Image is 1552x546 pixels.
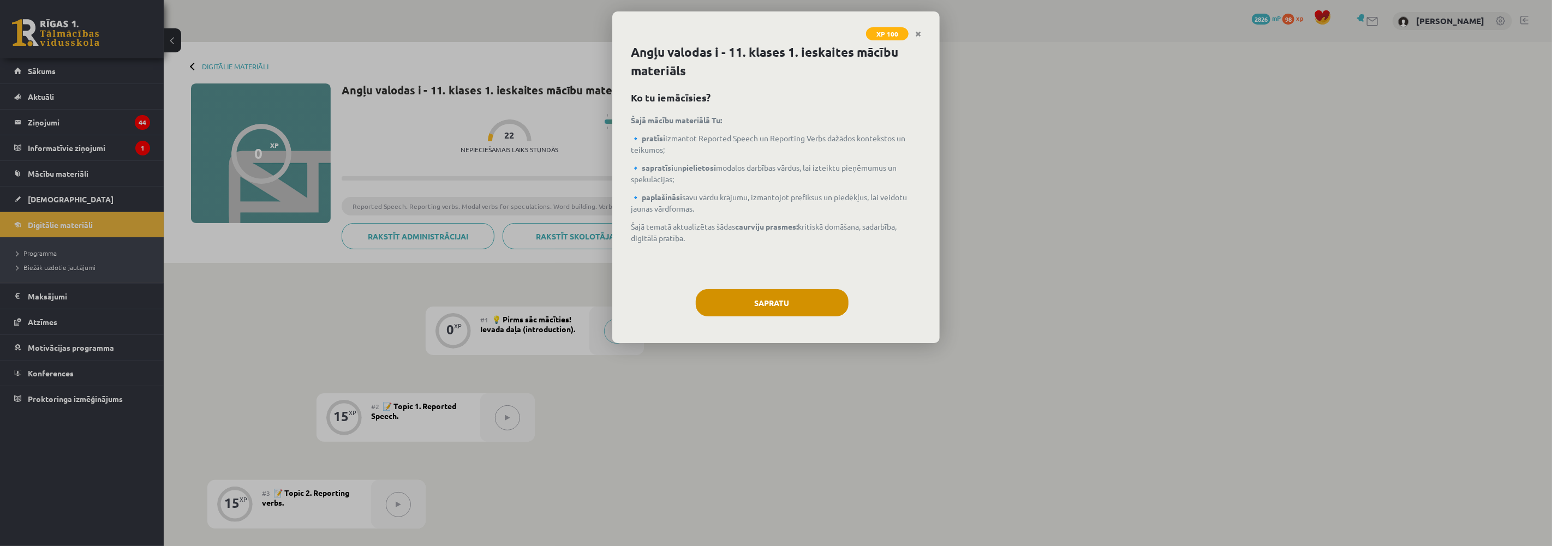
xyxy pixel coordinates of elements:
[631,191,921,214] p: savu vārdu krājumu, izmantojot prefiksus un piedēkļus, lai veidotu jaunas vārdformas.
[631,221,921,244] p: Šajā tematā aktualizētas šādas kritiskā domāšana, sadarbība, digitālā pratība.
[866,27,909,40] span: XP 100
[631,163,673,172] strong: 🔹 sapratīsi
[631,133,665,143] strong: 🔹 pratīsi
[631,90,921,105] h2: Ko tu iemācīsies?
[735,221,798,231] strong: caurviju prasmes:
[631,115,722,125] strong: Šajā mācību materiālā Tu:
[631,162,921,185] p: un modalos darbības vārdus, lai izteiktu pieņēmumus un spekulācijas;
[631,43,921,80] h1: Angļu valodas i - 11. klases 1. ieskaites mācību materiāls
[631,192,682,202] strong: 🔹 paplašināsi
[696,289,849,316] button: Sapratu
[631,133,921,155] p: izmantot Reported Speech un Reporting Verbs dažādos kontekstos un teikumos;
[682,163,716,172] strong: pielietosi
[909,23,928,45] a: Close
